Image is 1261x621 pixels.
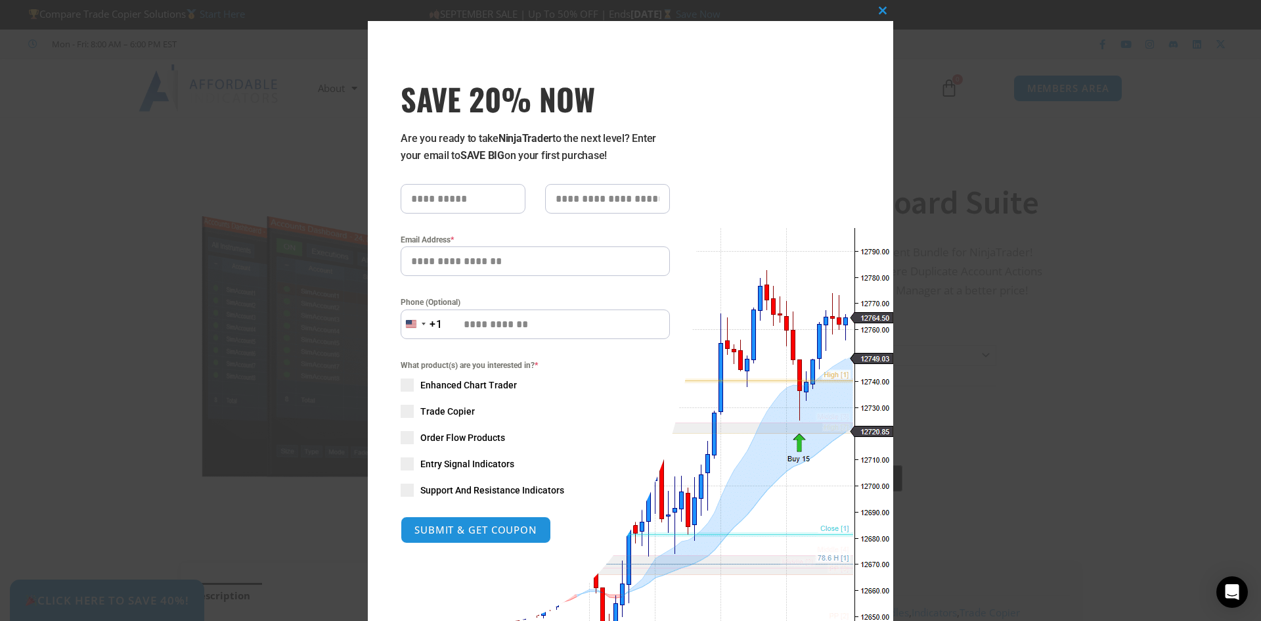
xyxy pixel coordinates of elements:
strong: NinjaTrader [498,132,552,145]
label: Trade Copier [401,405,670,418]
label: Phone (Optional) [401,296,670,309]
span: Order Flow Products [420,431,505,444]
label: Support And Resistance Indicators [401,484,670,497]
label: Order Flow Products [401,431,670,444]
button: SUBMIT & GET COUPON [401,517,551,543]
div: +1 [430,316,443,333]
span: Enhanced Chart Trader [420,379,517,392]
label: Email Address [401,233,670,246]
span: Support And Resistance Indicators [420,484,564,497]
div: Open Intercom Messenger [1216,576,1248,608]
label: Enhanced Chart Trader [401,379,670,392]
span: Trade Copier [420,405,475,418]
label: Entry Signal Indicators [401,457,670,471]
h3: SAVE 20% NOW [401,80,670,117]
span: Entry Signal Indicators [420,457,514,471]
button: Selected country [401,310,443,339]
span: What product(s) are you interested in? [401,359,670,372]
strong: SAVE BIG [460,149,504,162]
p: Are you ready to take to the next level? Enter your email to on your first purchase! [401,130,670,164]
